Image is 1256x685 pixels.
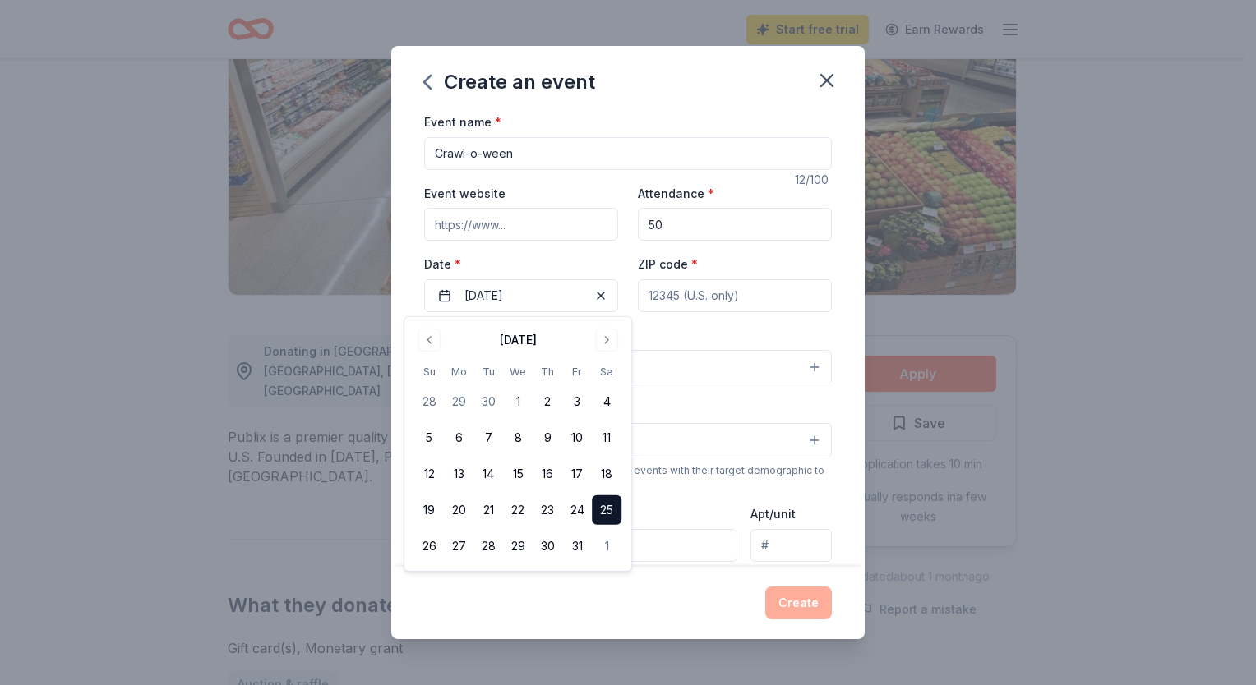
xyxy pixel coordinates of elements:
th: Thursday [533,363,562,380]
div: [DATE] [500,330,537,350]
button: 28 [414,387,444,416]
button: 2 [533,387,562,416]
input: https://www... [424,208,618,241]
button: 21 [473,495,503,525]
button: 22 [503,495,533,525]
div: 12 /100 [795,170,832,190]
button: 4 [592,387,621,416]
button: Go to next month [595,329,618,352]
label: Apt/unit [750,506,796,522]
th: Saturday [592,363,621,380]
button: 1 [592,531,621,561]
th: Wednesday [503,363,533,380]
label: Date [424,256,618,273]
label: Event website [424,186,506,202]
button: 1 [503,387,533,416]
button: 19 [414,495,444,525]
button: 30 [533,531,562,561]
button: 27 [444,531,473,561]
th: Sunday [414,363,444,380]
button: 26 [414,531,444,561]
button: 18 [592,459,621,489]
button: 3 [562,387,592,416]
button: 31 [562,531,592,561]
input: 12345 (U.S. only) [638,279,832,312]
button: 16 [533,459,562,489]
button: 29 [503,531,533,561]
button: 10 [562,423,592,453]
button: 30 [473,387,503,416]
button: [DATE] [424,279,618,312]
label: Event name [424,114,501,131]
button: 6 [444,423,473,453]
button: 5 [414,423,444,453]
button: 11 [592,423,621,453]
label: ZIP code [638,256,698,273]
button: 29 [444,387,473,416]
input: 20 [638,208,832,241]
button: 9 [533,423,562,453]
button: 28 [473,531,503,561]
input: Spring Fundraiser [424,137,832,170]
button: 13 [444,459,473,489]
button: 12 [414,459,444,489]
th: Friday [562,363,592,380]
div: Create an event [424,69,595,95]
button: 20 [444,495,473,525]
th: Tuesday [473,363,503,380]
button: 25 [592,495,621,525]
label: Attendance [638,186,714,202]
input: # [750,529,832,562]
button: 17 [562,459,592,489]
button: 8 [503,423,533,453]
button: 24 [562,495,592,525]
button: 14 [473,459,503,489]
th: Monday [444,363,473,380]
button: Go to previous month [418,329,441,352]
button: 7 [473,423,503,453]
button: 15 [503,459,533,489]
button: 23 [533,495,562,525]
